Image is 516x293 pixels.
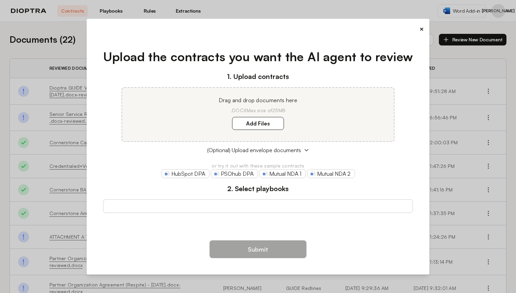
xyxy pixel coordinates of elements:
[232,117,284,130] label: Add Files
[103,146,413,154] button: (Optional) Upload envelope documents
[259,169,306,178] a: Mutual NDA 1
[419,24,424,34] button: ×
[103,48,413,66] h1: Upload the contracts you want the AI agent to review
[210,240,306,258] button: Submit
[307,169,355,178] a: Mutual NDA 2
[207,146,301,154] span: (Optional) Upload envelope documents
[211,169,258,178] a: PSOhub DPA
[103,71,413,82] h3: 1. Upload contracts
[103,162,413,169] p: or try it out with these sample contracts
[161,169,210,178] a: HubSpot DPA
[103,184,413,194] h3: 2. Select playbooks
[130,96,386,104] p: Drag and drop documents here
[130,107,386,114] p: .DOCX Max size of 25MB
